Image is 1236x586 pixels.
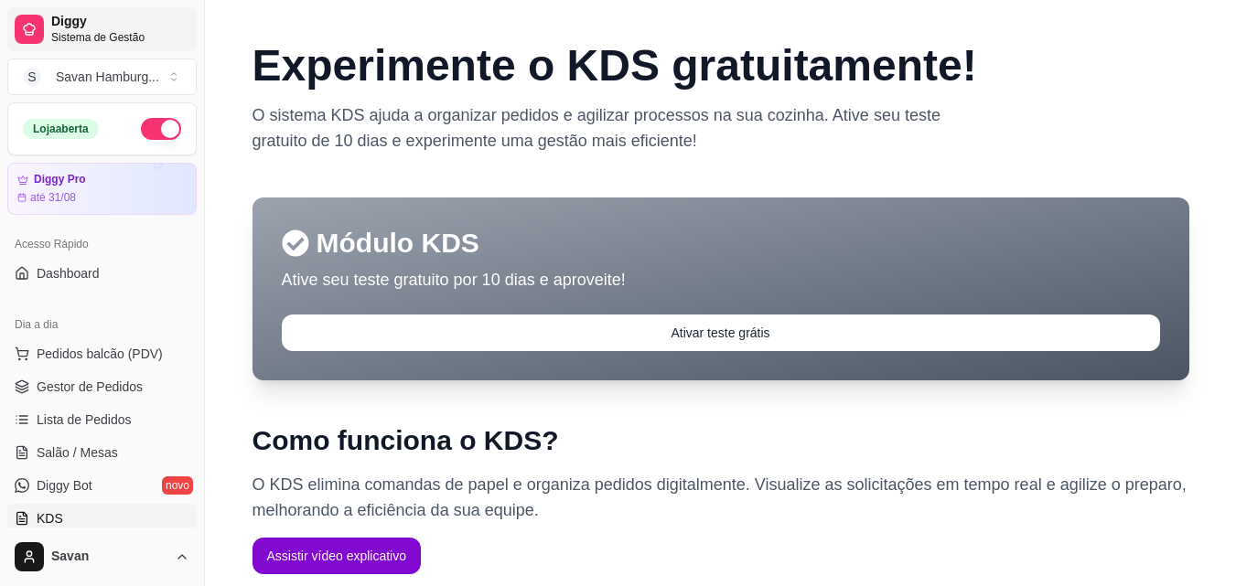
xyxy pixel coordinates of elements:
[7,504,197,533] a: KDS
[37,410,132,429] span: Lista de Pedidos
[56,68,159,86] div: Savan Hamburg ...
[37,345,163,363] span: Pedidos balcão (PDV)
[253,44,1189,88] h2: Experimente o KDS gratuitamente !
[37,378,143,396] span: Gestor de Pedidos
[7,438,197,467] a: Salão / Mesas
[51,549,167,565] span: Savan
[253,472,1189,523] p: O KDS elimina comandas de papel e organiza pedidos digitalmente. Visualize as solicitações em tem...
[7,405,197,434] a: Lista de Pedidos
[7,229,197,259] div: Acesso Rápido
[141,118,181,140] button: Alterar Status
[37,476,92,495] span: Diggy Bot
[37,264,100,282] span: Dashboard
[253,538,422,574] button: Assistir vídeo explicativo
[7,535,197,579] button: Savan
[253,548,422,563] a: Assistir vídeo explicativo
[51,14,189,30] span: Diggy
[34,173,86,186] article: Diggy Pro
[282,267,1160,293] p: Ative seu teste gratuito por 10 dias e aproveite!
[51,30,189,45] span: Sistema de Gestão
[7,310,197,339] div: Dia a dia
[7,7,197,51] a: DiggySistema de Gestão
[7,372,197,401] a: Gestor de Pedidos
[7,471,197,500] a: Diggy Botnovo
[7,259,197,288] a: Dashboard
[37,509,63,527] span: KDS
[23,119,99,139] div: Loja aberta
[282,314,1160,351] button: Ativar teste grátis
[7,339,197,368] button: Pedidos balcão (PDV)
[7,163,197,215] a: Diggy Proaté 31/08
[37,443,118,462] span: Salão / Mesas
[30,190,76,205] article: até 31/08
[282,227,1160,260] p: Módulo KDS
[23,68,41,86] span: S
[7,59,197,95] button: Select a team
[253,424,1189,457] h2: Como funciona o KDS?
[253,102,955,154] p: O sistema KDS ajuda a organizar pedidos e agilizar processos na sua cozinha. Ative seu teste grat...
